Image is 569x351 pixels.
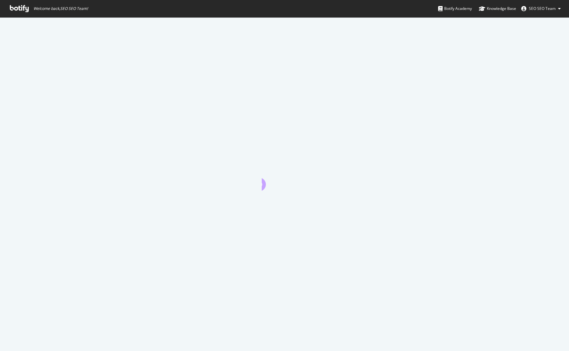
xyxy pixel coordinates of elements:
span: SEO SEO Team [529,6,556,11]
div: Botify Academy [438,5,472,12]
div: animation [262,168,308,191]
button: SEO SEO Team [516,4,566,14]
span: Welcome back, SEO SEO Team ! [33,6,88,11]
div: Knowledge Base [479,5,516,12]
